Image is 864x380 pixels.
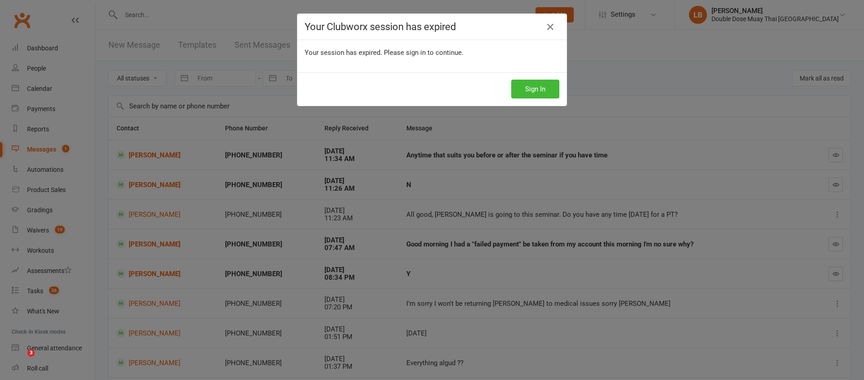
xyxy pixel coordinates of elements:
iframe: Intercom live chat [9,349,31,371]
span: Your session has expired. Please sign in to continue. [305,49,463,57]
button: Sign In [511,80,559,98]
a: Close [543,20,558,34]
span: 3 [27,349,35,357]
h4: Your Clubworx session has expired [305,21,559,32]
